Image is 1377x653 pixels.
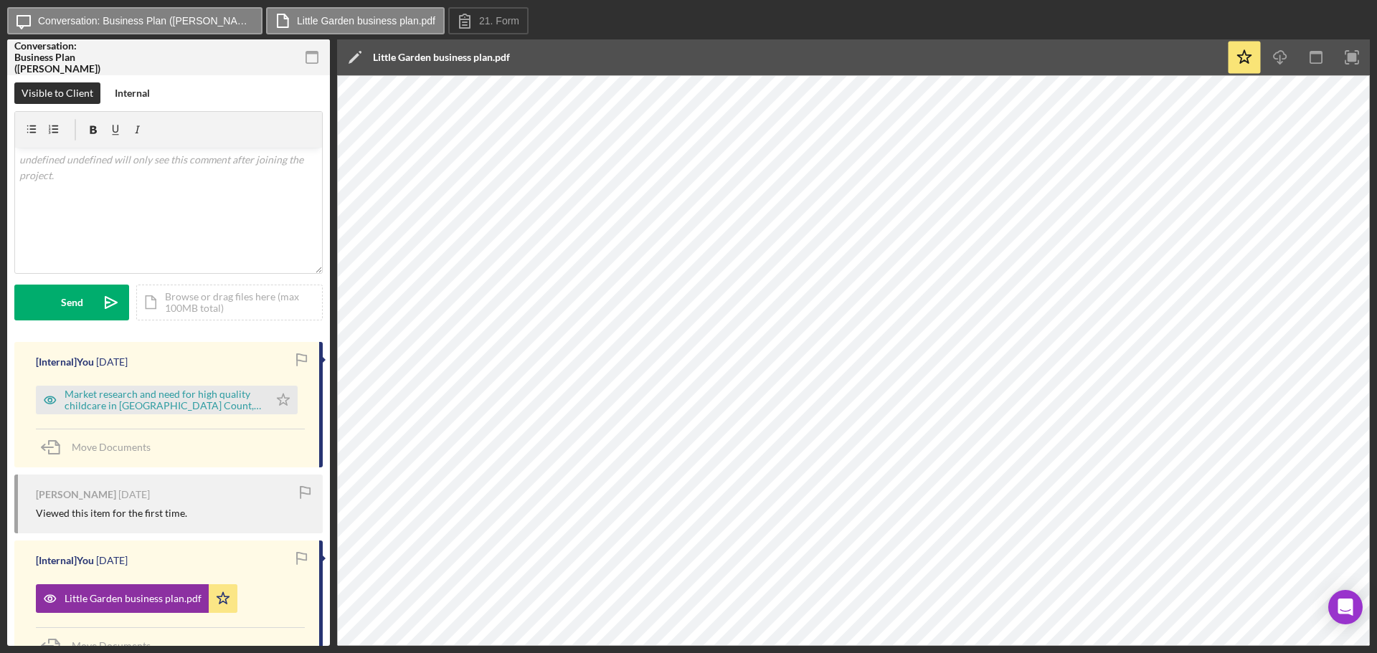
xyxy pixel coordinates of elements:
[108,82,157,104] button: Internal
[38,15,253,27] label: Conversation: Business Plan ([PERSON_NAME])
[36,507,187,519] div: Viewed this item for the first time.
[65,389,262,411] div: Market research and need for high quality childcare in [GEOGRAPHIC_DATA] Count, [US_STATE][GEOGRA...
[96,356,128,368] time: 2025-07-10 15:19
[479,15,519,27] label: 21. Form
[36,356,94,368] div: [Internal] You
[297,15,435,27] label: Little Garden business plan.pdf
[36,429,165,465] button: Move Documents
[96,555,128,566] time: 2025-07-09 15:13
[7,7,262,34] button: Conversation: Business Plan ([PERSON_NAME])
[36,386,298,414] button: Market research and need for high quality childcare in [GEOGRAPHIC_DATA] Count, [US_STATE][GEOGRA...
[1328,590,1363,624] div: Open Intercom Messenger
[115,82,150,104] div: Internal
[36,584,237,613] button: Little Garden business plan.pdf
[373,52,510,63] div: Little Garden business plan.pdf
[14,82,100,104] button: Visible to Client
[22,82,93,104] div: Visible to Client
[65,593,202,604] div: Little Garden business plan.pdf
[14,285,129,320] button: Send
[72,639,151,652] span: Move Documents
[118,489,150,500] time: 2025-07-10 14:59
[72,441,151,453] span: Move Documents
[61,285,83,320] div: Send
[14,40,115,75] div: Conversation: Business Plan ([PERSON_NAME])
[266,7,445,34] button: Little Garden business plan.pdf
[36,555,94,566] div: [Internal] You
[448,7,529,34] button: 21. Form
[36,489,116,500] div: [PERSON_NAME]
